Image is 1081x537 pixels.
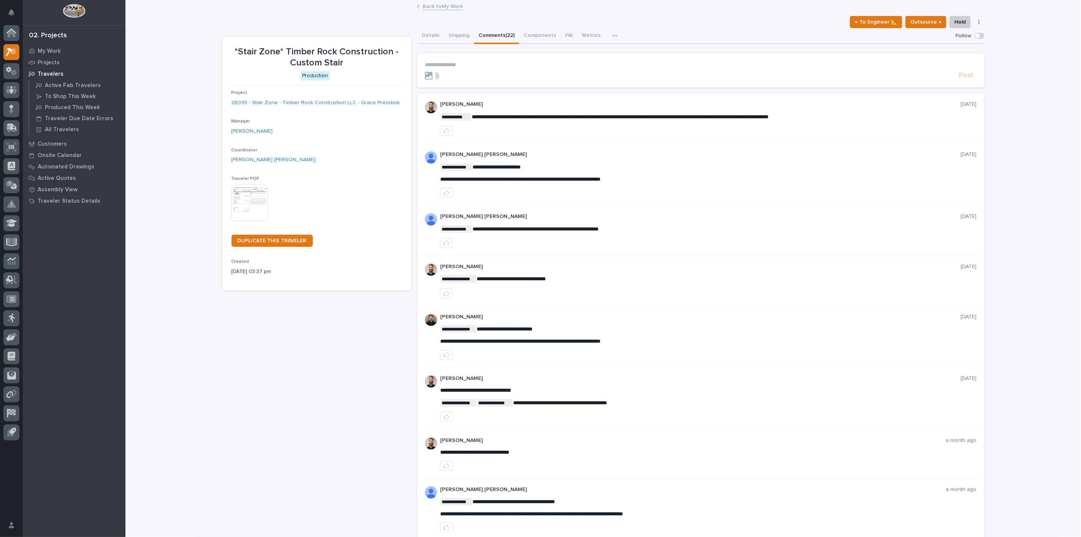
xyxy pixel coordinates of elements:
[29,91,125,102] a: To Shop This Week
[231,259,249,264] span: Created
[231,235,313,247] a: DUPLICATE THIS TRAVELER
[440,350,453,360] button: like this post
[961,264,977,270] p: [DATE]
[855,17,897,27] span: ← To Engineer 📐
[440,101,961,108] p: [PERSON_NAME]
[23,149,125,161] a: Onsite Calendar
[3,5,19,21] button: Notifications
[45,93,96,100] p: To Shop This Week
[440,213,961,220] p: [PERSON_NAME] [PERSON_NAME]
[946,486,977,493] p: a month ago
[23,172,125,184] a: Active Quotes
[425,101,437,113] img: AGNmyxaji213nCK4JzPdPN3H3CMBhXDSA2tJ_sy3UIa5=s96-c
[231,99,400,107] a: 26095 - Stair Zone - Timber Rock Construction LLC - Grace Pressbox
[38,152,82,159] p: Onsite Calendar
[440,437,946,444] p: [PERSON_NAME]
[440,412,453,422] button: like this post
[231,91,247,95] span: Project
[440,238,453,248] button: like this post
[29,124,125,135] a: All Travelers
[23,57,125,68] a: Projects
[417,28,444,44] button: Details
[231,127,273,135] a: [PERSON_NAME]
[38,48,61,55] p: My Work
[440,126,453,136] button: like this post
[423,2,463,10] a: Back toMy Work
[238,238,307,243] span: DUPLICATE THIS TRAVELER
[959,71,974,80] span: Post
[440,264,961,270] p: [PERSON_NAME]
[301,71,330,81] div: Production
[38,175,76,182] p: Active Quotes
[38,164,94,170] p: Automated Drawings
[45,115,113,122] p: Traveler Due Date Errors
[231,119,250,124] span: Manager
[38,141,67,148] p: Customers
[29,80,125,91] a: Active Fab Travelers
[440,188,453,198] button: like this post
[949,16,971,28] button: Hold
[440,486,946,493] p: [PERSON_NAME] [PERSON_NAME]
[23,195,125,207] a: Traveler Status Details
[961,314,977,320] p: [DATE]
[910,17,942,27] span: Outsource ↑
[231,268,402,276] p: [DATE] 03:37 pm
[440,375,961,382] p: [PERSON_NAME]
[23,161,125,172] a: Automated Drawings
[577,28,605,44] button: Metrics
[10,9,19,21] div: Notifications
[425,213,437,226] img: AD_cMMRcK_lR-hunIWE1GUPcUjzJ19X9Uk7D-9skk6qMORDJB_ZroAFOMmnE07bDdh4EHUMJPuIZ72TfOWJm2e1TqCAEecOOP...
[38,71,63,78] p: Travelers
[45,104,100,111] p: Produced This Week
[23,138,125,149] a: Customers
[63,4,85,18] img: Workspace Logo
[440,523,453,532] button: like this post
[961,213,977,220] p: [DATE]
[38,186,78,193] p: Assembly View
[440,461,453,471] button: like this post
[961,375,977,382] p: [DATE]
[440,314,961,320] p: [PERSON_NAME]
[519,28,561,44] button: Components
[561,28,577,44] button: FAI
[38,198,100,205] p: Traveler Status Details
[440,288,453,298] button: like this post
[231,46,402,68] p: *Stair Zone* Timber Rock Construction - Custom Stair
[425,264,437,276] img: AGNmyxaji213nCK4JzPdPN3H3CMBhXDSA2tJ_sy3UIa5=s96-c
[29,32,67,40] div: 02. Projects
[905,16,946,28] button: Outsource ↑
[956,71,977,80] button: Post
[23,184,125,195] a: Assembly View
[231,176,260,181] span: Traveler PDF
[850,16,902,28] button: ← To Engineer 📐
[425,486,437,499] img: AD_cMMRcK_lR-hunIWE1GUPcUjzJ19X9Uk7D-9skk6qMORDJB_ZroAFOMmnE07bDdh4EHUMJPuIZ72TfOWJm2e1TqCAEecOOP...
[29,113,125,124] a: Traveler Due Date Errors
[231,156,316,164] a: [PERSON_NAME] [PERSON_NAME]
[231,148,258,153] span: Coordinator
[425,375,437,388] img: AGNmyxaji213nCK4JzPdPN3H3CMBhXDSA2tJ_sy3UIa5=s96-c
[23,45,125,57] a: My Work
[425,314,437,326] img: ACg8ocLB2sBq07NhafZLDpfZztpbDqa4HYtD3rBf5LhdHf4k=s96-c
[946,437,977,444] p: a month ago
[444,28,474,44] button: Shipping
[440,151,961,158] p: [PERSON_NAME] [PERSON_NAME]
[38,59,60,66] p: Projects
[425,151,437,164] img: AD_cMMRcK_lR-hunIWE1GUPcUjzJ19X9Uk7D-9skk6qMORDJB_ZroAFOMmnE07bDdh4EHUMJPuIZ72TfOWJm2e1TqCAEecOOP...
[425,437,437,450] img: AGNmyxaji213nCK4JzPdPN3H3CMBhXDSA2tJ_sy3UIa5=s96-c
[961,101,977,108] p: [DATE]
[45,126,79,133] p: All Travelers
[29,102,125,113] a: Produced This Week
[954,17,966,27] span: Hold
[474,28,519,44] button: Comments (22)
[961,151,977,158] p: [DATE]
[23,68,125,79] a: Travelers
[956,33,972,39] p: Follow
[45,82,101,89] p: Active Fab Travelers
